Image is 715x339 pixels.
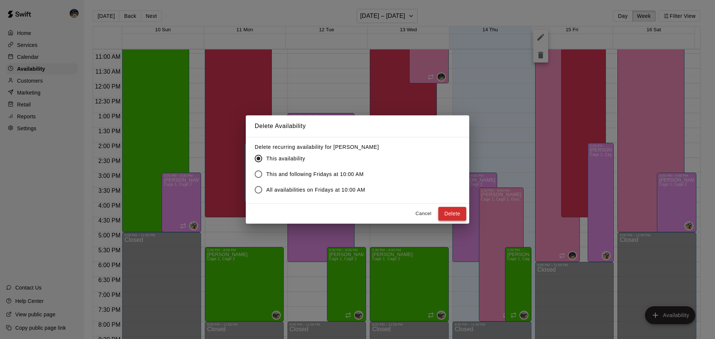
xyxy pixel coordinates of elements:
span: This availability [266,155,305,163]
span: This and following Fridays at 10:00 AM [266,170,364,178]
h2: Delete Availability [246,115,469,137]
button: Cancel [411,208,435,220]
label: Delete recurring availability for [PERSON_NAME] [255,143,379,151]
button: Delete [438,207,466,221]
span: All availabilities on Fridays at 10:00 AM [266,186,365,194]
